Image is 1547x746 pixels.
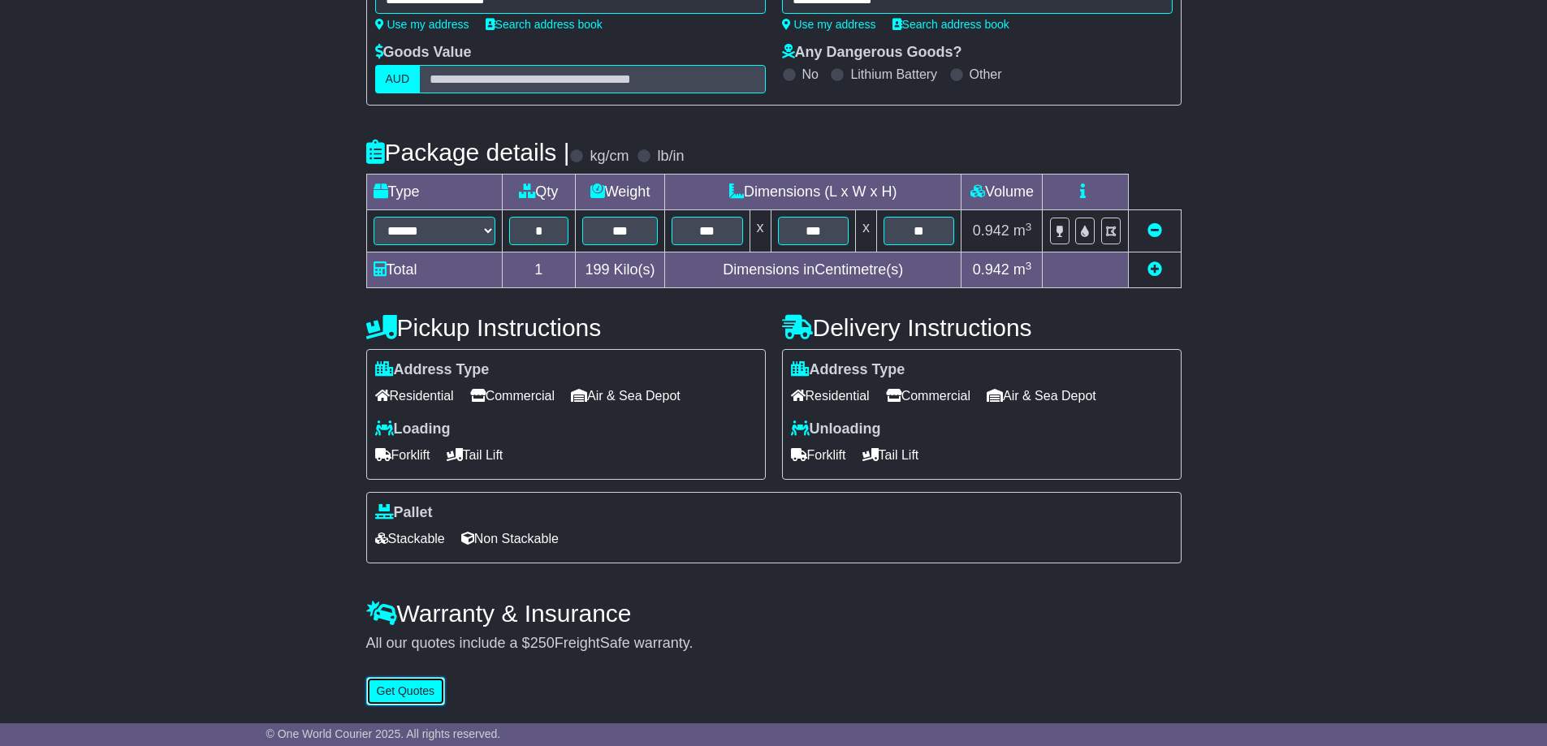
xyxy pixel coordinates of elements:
[366,635,1182,653] div: All our quotes include a $ FreightSafe warranty.
[366,677,446,705] button: Get Quotes
[366,314,766,341] h4: Pickup Instructions
[987,383,1096,408] span: Air & Sea Depot
[375,442,430,468] span: Forklift
[375,504,433,522] label: Pallet
[502,252,576,288] td: 1
[973,222,1009,239] span: 0.942
[973,261,1009,278] span: 0.942
[862,442,919,468] span: Tail Lift
[782,314,1182,341] h4: Delivery Instructions
[782,44,962,62] label: Any Dangerous Goods?
[375,420,451,438] label: Loading
[461,526,559,551] span: Non Stackable
[1026,221,1032,233] sup: 3
[590,148,629,166] label: kg/cm
[576,175,665,210] td: Weight
[486,18,603,31] a: Search address book
[791,361,905,379] label: Address Type
[750,210,771,252] td: x
[447,442,503,468] span: Tail Lift
[502,175,576,210] td: Qty
[961,175,1043,210] td: Volume
[375,383,454,408] span: Residential
[665,252,961,288] td: Dimensions in Centimetre(s)
[366,139,570,166] h4: Package details |
[366,600,1182,627] h4: Warranty & Insurance
[576,252,665,288] td: Kilo(s)
[1013,222,1032,239] span: m
[791,420,881,438] label: Unloading
[892,18,1009,31] a: Search address book
[791,442,846,468] span: Forklift
[665,175,961,210] td: Dimensions (L x W x H)
[802,67,819,82] label: No
[850,67,937,82] label: Lithium Battery
[375,65,421,93] label: AUD
[366,175,502,210] td: Type
[530,635,555,651] span: 250
[886,383,970,408] span: Commercial
[266,727,501,740] span: © One World Courier 2025. All rights reserved.
[782,18,876,31] a: Use my address
[791,383,870,408] span: Residential
[1026,260,1032,272] sup: 3
[586,261,610,278] span: 199
[375,18,469,31] a: Use my address
[375,361,490,379] label: Address Type
[657,148,684,166] label: lb/in
[855,210,876,252] td: x
[1147,222,1162,239] a: Remove this item
[1013,261,1032,278] span: m
[1147,261,1162,278] a: Add new item
[375,526,445,551] span: Stackable
[375,44,472,62] label: Goods Value
[571,383,681,408] span: Air & Sea Depot
[970,67,1002,82] label: Other
[470,383,555,408] span: Commercial
[366,252,502,288] td: Total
